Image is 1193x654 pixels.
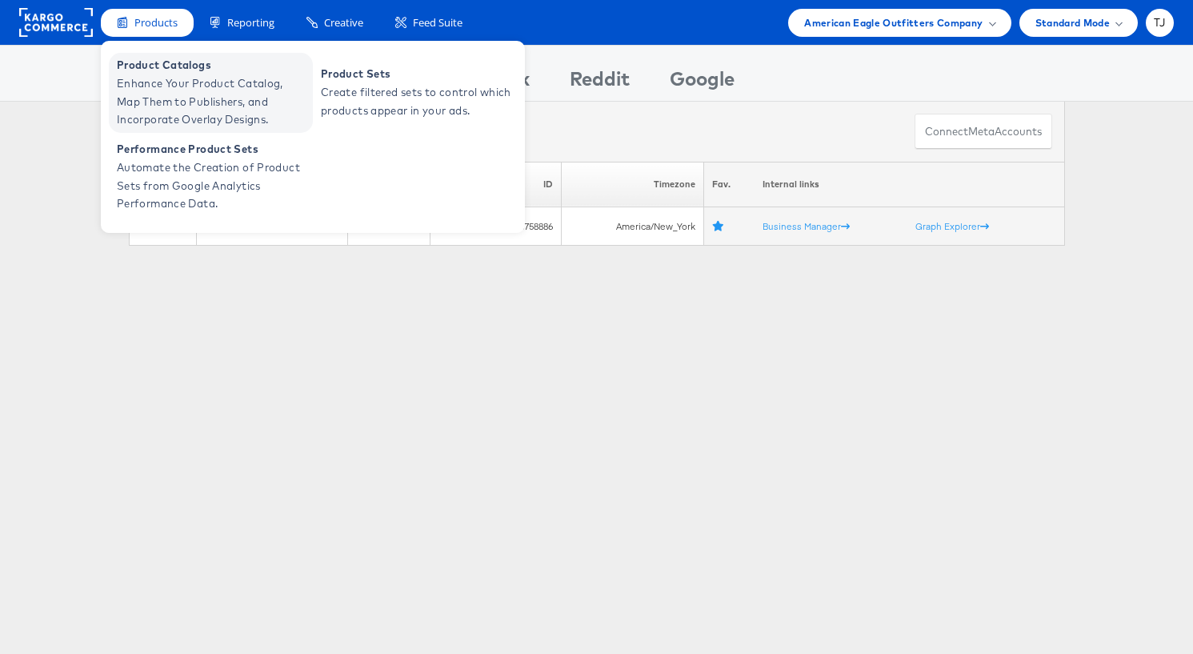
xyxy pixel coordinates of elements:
a: Performance Product Sets Automate the Creation of Product Sets from Google Analytics Performance ... [109,137,313,217]
a: Graph Explorer [915,220,989,232]
span: Standard Mode [1035,14,1110,31]
span: Product Catalogs [117,56,309,74]
span: Enhance Your Product Catalog, Map Them to Publishers, and Incorporate Overlay Designs. [117,74,309,129]
button: ConnectmetaAccounts [915,114,1052,150]
span: Performance Product Sets [117,140,309,158]
span: Reporting [227,15,274,30]
span: Feed Suite [413,15,462,30]
div: Google [670,65,735,101]
span: Product Sets [321,65,513,83]
span: American Eagle Outfitters Company [804,14,983,31]
span: Products [134,15,178,30]
th: Timezone [562,162,703,207]
span: Create filtered sets to control which products appear in your ads. [321,83,513,120]
a: Product Sets Create filtered sets to control which products appear in your ads. [313,53,517,133]
td: America/New_York [562,207,703,246]
span: meta [968,124,995,139]
span: Creative [324,15,363,30]
a: Product Catalogs Enhance Your Product Catalog, Map Them to Publishers, and Incorporate Overlay De... [109,53,313,133]
a: Business Manager [763,220,850,232]
span: TJ [1154,18,1166,28]
div: Tiktok [472,65,530,101]
div: Reddit [570,65,630,101]
span: Automate the Creation of Product Sets from Google Analytics Performance Data. [117,158,309,213]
